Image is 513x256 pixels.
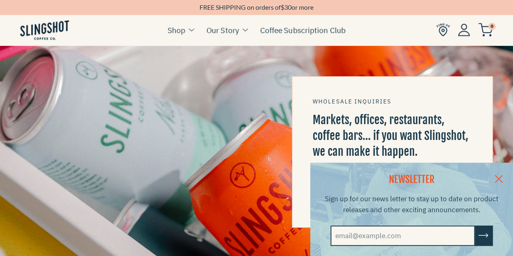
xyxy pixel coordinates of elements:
[206,24,239,36] a: Our Story
[488,23,496,30] span: 0
[167,24,185,36] a: Shop
[320,173,503,187] h2: NEWSLETTER
[478,25,493,34] a: 0
[313,112,472,160] h3: Markets, offices, restaurants, coffee bars… if you want Slingshot, we can make it happen.
[478,23,493,37] img: cart
[313,97,472,106] div: WHOLESALE INQUIRIES
[458,24,470,36] img: Account
[281,3,284,11] span: $
[320,194,503,215] p: Sign up for our news letter to stay up to date on product releases and other exciting announcements.
[284,3,292,11] span: 30
[260,24,346,36] a: Coffee Subscription Club
[331,226,475,246] input: email@example.com
[436,23,450,37] img: Find Us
